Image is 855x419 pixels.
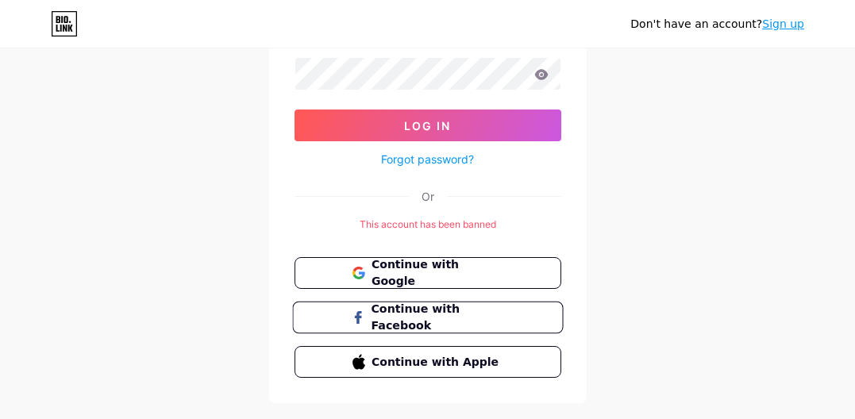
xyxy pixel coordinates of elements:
span: Log In [404,119,451,133]
a: Sign up [762,17,804,30]
div: Or [422,188,434,205]
span: Continue with Apple [372,354,503,371]
button: Continue with Apple [295,346,561,378]
div: Don't have an account? [630,16,804,33]
span: Continue with Facebook [371,301,503,335]
a: Continue with Facebook [295,302,561,333]
div: This account has been banned [295,217,561,232]
button: Continue with Facebook [292,302,563,334]
button: Log In [295,110,561,141]
button: Continue with Google [295,257,561,289]
a: Forgot password? [381,151,474,167]
span: Continue with Google [372,256,503,290]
